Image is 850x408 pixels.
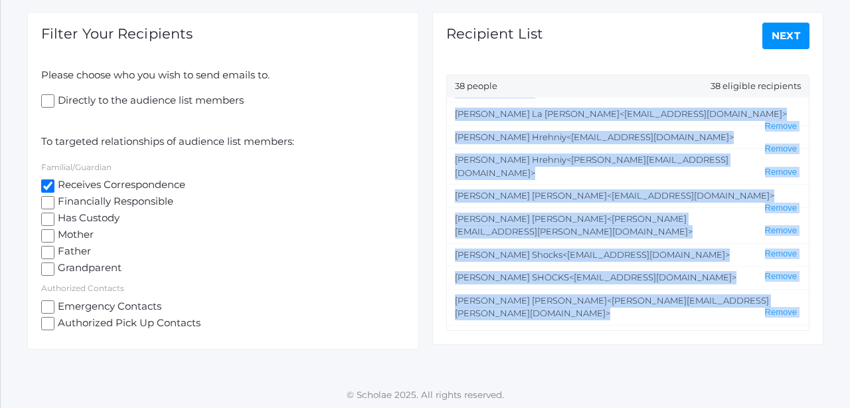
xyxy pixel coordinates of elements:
[41,229,54,243] input: Mother
[54,177,185,194] span: Receives Correspondence
[54,93,244,110] span: Directly to the audience list members
[569,272,736,282] span: <[EMAIL_ADDRESS][DOMAIN_NAME]>
[762,23,810,49] a: Next
[41,179,54,193] input: Receives Correspondence
[1,388,850,401] p: © Scholae 2025. All rights reserved.
[455,272,569,282] span: [PERSON_NAME] SHOCKS
[41,68,405,83] p: Please choose who you wish to send emails to.
[761,307,801,318] button: Remove
[41,300,54,314] input: Emergency Contacts
[41,283,124,293] label: Authorized Contacts
[455,154,566,165] span: [PERSON_NAME] Hrehniy
[54,227,94,244] span: Mother
[54,211,120,227] span: Has Custody
[455,213,607,224] span: [PERSON_NAME] [PERSON_NAME]
[455,295,607,306] span: [PERSON_NAME] [PERSON_NAME]
[455,249,562,260] span: [PERSON_NAME] Shocks
[447,75,809,98] div: 38 people
[41,26,193,41] h1: Filter Your Recipients
[761,225,801,237] button: Remove
[562,249,730,260] span: <[EMAIL_ADDRESS][DOMAIN_NAME]>
[41,246,54,259] input: Father
[455,190,607,201] span: [PERSON_NAME] [PERSON_NAME]
[566,132,734,142] span: <[EMAIL_ADDRESS][DOMAIN_NAME]>
[711,80,801,93] span: 38 eligible recipients
[761,203,801,214] button: Remove
[41,134,405,150] p: To targeted relationships of audience list members:
[761,249,801,260] button: Remove
[455,154,728,178] span: <[PERSON_NAME][EMAIL_ADDRESS][DOMAIN_NAME]>
[446,26,543,41] h1: Recipient List
[54,244,91,260] span: Father
[455,108,620,119] span: [PERSON_NAME] La [PERSON_NAME]
[41,196,54,209] input: Financially Responsible
[41,213,54,226] input: Has Custody
[41,262,54,276] input: Grandparent
[54,316,201,332] span: Authorized Pick Up Contacts
[620,108,787,119] span: <[EMAIL_ADDRESS][DOMAIN_NAME]>
[41,94,54,108] input: Directly to the audience list members
[41,162,112,172] label: Familial/Guardian
[455,295,769,319] span: <[PERSON_NAME][EMAIL_ADDRESS][PERSON_NAME][DOMAIN_NAME]>
[54,299,161,316] span: Emergency Contacts
[54,260,122,277] span: Grandparent
[761,121,801,132] button: Remove
[761,144,801,155] button: Remove
[761,167,801,178] button: Remove
[455,132,566,142] span: [PERSON_NAME] Hrehniy
[54,194,173,211] span: Financially Responsible
[761,271,801,282] button: Remove
[607,190,774,201] span: <[EMAIL_ADDRESS][DOMAIN_NAME]>
[41,317,54,330] input: Authorized Pick Up Contacts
